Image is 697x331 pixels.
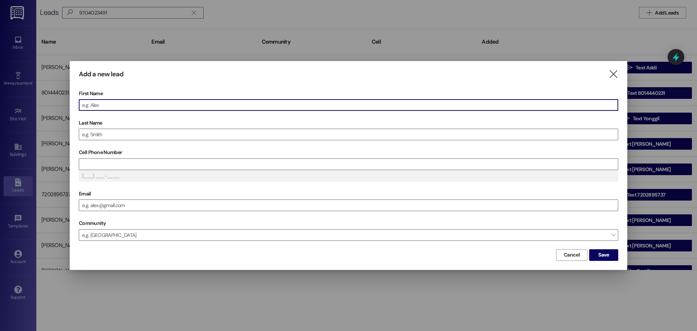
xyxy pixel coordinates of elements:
[79,229,618,241] span: e.g. [GEOGRAPHIC_DATA]
[79,188,618,199] label: Email
[598,251,609,259] span: Save
[556,249,587,261] button: Cancel
[79,70,123,78] h3: Add a new lead
[589,249,618,261] button: Save
[79,117,618,129] label: Last Name
[79,88,618,99] label: First Name
[79,129,618,140] input: e.g. Smith
[79,147,618,158] label: Cell Phone Number
[564,251,580,259] span: Cancel
[608,70,618,78] i: 
[79,100,618,110] input: e.g. Alex
[79,218,106,229] label: Community
[79,200,618,211] input: e.g. alex@gmail.com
